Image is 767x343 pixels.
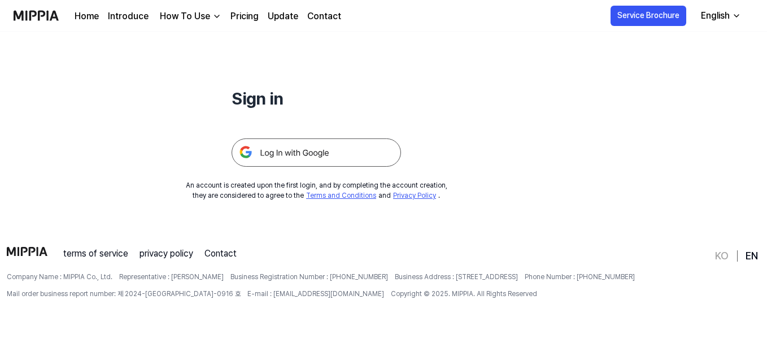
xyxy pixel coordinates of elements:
[140,247,193,260] a: privacy policy
[108,10,149,23] a: Introduce
[746,249,758,263] a: EN
[699,9,732,23] div: English
[692,5,748,27] button: English
[715,249,729,263] a: KO
[307,10,341,23] a: Contact
[158,10,221,23] button: How To Use
[393,192,436,199] a: Privacy Policy
[7,247,47,256] img: logo
[63,247,128,260] a: terms of service
[158,10,212,23] div: How To Use
[119,272,224,282] span: Representative : [PERSON_NAME]
[75,10,99,23] a: Home
[7,289,241,299] span: Mail order business report number: 제 2024-[GEOGRAPHIC_DATA]-0916 호
[230,272,388,282] span: Business Registration Number : [PHONE_NUMBER]
[525,272,635,282] span: Phone Number : [PHONE_NUMBER]
[230,10,259,23] a: Pricing
[268,10,298,23] a: Update
[306,192,376,199] a: Terms and Conditions
[212,12,221,21] img: down
[247,289,384,299] span: E-mail : [EMAIL_ADDRESS][DOMAIN_NAME]
[391,289,537,299] span: Copyright © 2025. MIPPIA. All Rights Reserved
[186,180,447,201] div: An account is created upon the first login, and by completing the account creation, they are cons...
[7,272,112,282] span: Company Name : MIPPIA Co., Ltd.
[611,6,686,26] button: Service Brochure
[204,247,237,260] a: Contact
[232,86,401,111] h1: Sign in
[232,138,401,167] img: 구글 로그인 버튼
[395,272,518,282] span: Business Address : [STREET_ADDRESS]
